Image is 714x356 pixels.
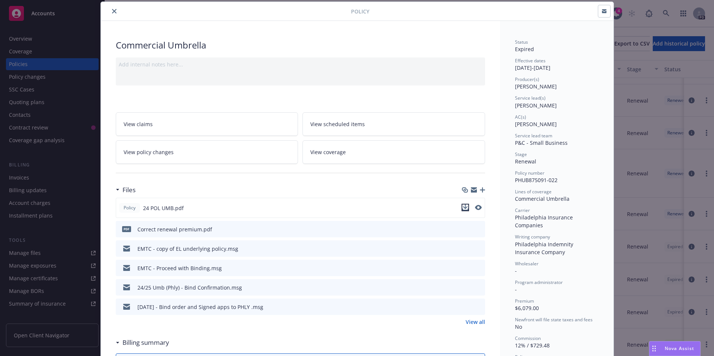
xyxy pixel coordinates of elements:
span: Writing company [515,234,550,240]
span: View scheduled items [310,120,365,128]
span: Philadelphia Indemnity Insurance Company [515,241,575,256]
span: View coverage [310,148,346,156]
div: Commercial Umbrella [116,39,485,51]
a: View policy changes [116,140,298,164]
span: Nova Assist [665,345,694,352]
span: View claims [124,120,153,128]
span: [PERSON_NAME] [515,83,557,90]
button: preview file [475,264,482,272]
span: 24 POL UMB.pdf [143,204,184,212]
div: Drag to move [649,341,659,356]
a: View claims [116,112,298,136]
span: Philadelphia Insurance Companies [515,214,574,229]
span: Expired [515,46,534,53]
span: Commission [515,335,541,341]
button: download file [463,264,469,272]
span: Premium [515,298,534,304]
a: View scheduled items [302,112,485,136]
span: Status [515,39,528,45]
span: Service lead team [515,132,552,139]
div: [DATE] - [DATE] [515,57,599,72]
div: Correct renewal premium.pdf [137,225,212,233]
span: Wholesaler [515,260,538,267]
span: Policy [122,204,137,211]
a: View all [466,318,485,326]
span: P&C - Small Business [515,139,568,146]
span: Service lead(s) [515,95,546,101]
button: preview file [475,225,482,233]
div: Add internal notes here... [119,60,482,68]
span: AC(s) [515,114,526,120]
button: preview file [475,205,482,210]
button: download file [463,225,469,233]
span: [PERSON_NAME] [515,102,557,109]
button: preview file [475,284,482,291]
button: preview file [475,245,482,253]
h3: Files [122,185,136,195]
button: preview file [475,204,482,212]
span: Effective dates [515,57,546,64]
div: 24/25 Umb (Phly) - Bind Confirmation.msg [137,284,242,291]
span: - [515,286,517,293]
span: Renewal [515,158,536,165]
div: EMTC - Proceed with Binding.msg [137,264,222,272]
button: close [110,7,119,16]
span: 12% / $729.48 [515,342,550,349]
button: download file [463,245,469,253]
span: Commercial Umbrella [515,195,569,202]
span: pdf [122,226,131,232]
span: Stage [515,151,527,157]
button: preview file [475,303,482,311]
span: Producer(s) [515,76,539,82]
span: [PERSON_NAME] [515,121,557,128]
span: No [515,323,522,330]
span: PHUB875091-022 [515,177,558,184]
span: Lines of coverage [515,188,552,195]
button: download file [462,204,469,212]
span: Policy number [515,170,544,176]
span: - [515,267,517,274]
button: download file [463,303,469,311]
span: $6,079.00 [515,305,539,312]
div: Files [116,185,136,195]
div: Billing summary [116,338,169,347]
span: Program administrator [515,279,563,285]
span: Carrier [515,207,530,213]
a: View coverage [302,140,485,164]
span: Newfront will file state taxes and fees [515,316,593,323]
button: download file [463,284,469,291]
span: View policy changes [124,148,174,156]
button: Nova Assist [649,341,701,356]
div: EMTC - copy of EL underlying policy.msg [137,245,238,253]
div: [DATE] - Bind order and Signed apps to PHLY .msg [137,303,263,311]
button: download file [462,204,469,211]
span: Policy [351,7,369,15]
h3: Billing summary [122,338,169,347]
